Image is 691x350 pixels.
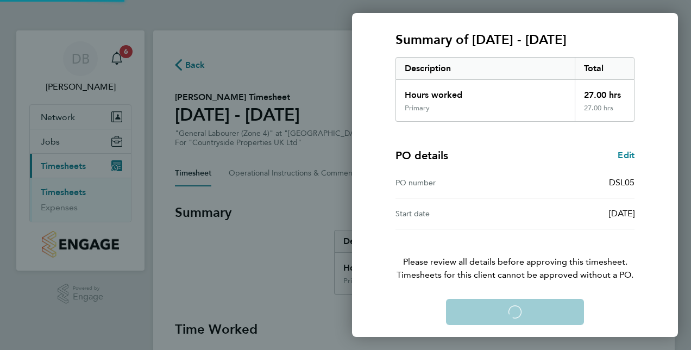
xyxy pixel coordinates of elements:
div: Description [396,58,575,79]
a: Edit [618,149,635,162]
div: [DATE] [515,207,635,220]
span: Edit [618,150,635,160]
div: Summary of 25 - 31 Aug 2025 [395,57,635,122]
div: Start date [395,207,515,220]
div: Hours worked [396,80,575,104]
div: 27.00 hrs [575,80,635,104]
div: PO number [395,176,515,189]
div: 27.00 hrs [575,104,635,121]
span: Timesheets for this client cannot be approved without a PO. [382,268,648,282]
h3: Summary of [DATE] - [DATE] [395,31,635,48]
div: Primary [405,104,430,112]
h4: PO details [395,148,448,163]
p: Please review all details before approving this timesheet. [382,229,648,282]
span: DSL05 [609,177,635,187]
div: Total [575,58,635,79]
